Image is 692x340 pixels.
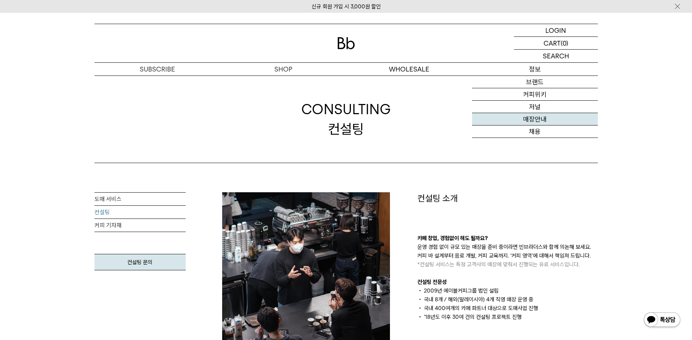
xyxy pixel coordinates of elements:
[417,261,580,268] span: *컨설팅 서비스는 특정 고객사의 매장에 맞춰서 진행되는 유료 서비스입니다.
[417,234,598,243] p: 카페 창업, 경험없이 해도 될까요?
[94,219,186,232] a: 커피 기자재
[337,37,355,49] img: 로고
[417,313,598,321] li: ‘18년도 이후 30여 건의 컨설팅 프로젝트 진행
[312,3,381,10] a: 신규 회원 가입 시 3,000원 할인
[346,63,472,76] p: WHOLESALE
[220,63,346,76] a: SHOP
[472,76,598,88] a: 브랜드
[301,100,391,119] span: CONSULTING
[514,37,598,50] a: CART (0)
[514,24,598,37] a: LOGIN
[472,125,598,138] a: 채용
[417,278,598,286] p: 컨설팅 전문성
[301,100,391,138] div: 컨설팅
[472,63,598,76] p: 정보
[417,286,598,295] li: 2009년 에이블커피그룹 법인 설립
[545,24,566,36] p: LOGIN
[544,37,561,49] p: CART
[94,206,186,219] a: 컨설팅
[472,88,598,101] a: 커피위키
[417,243,598,269] p: 운영 경험 없이 규모 있는 매장을 준비 중이라면 빈브라더스와 함께 의논해 보세요. 커피 바 설계부터 음료 개발, 커피 교육까지. ‘커피 영역’에 대해서 책임져 드립니다.
[472,101,598,113] a: 저널
[417,295,598,304] li: 국내 8개 / 해외(말레이시아) 4개 직영 매장 운영 중
[417,304,598,313] li: 국내 400여개의 카페 파트너 대상으로 도매사업 진행
[417,192,598,205] p: 컨설팅 소개
[643,312,681,329] img: 카카오톡 채널 1:1 채팅 버튼
[543,50,569,62] p: SEARCH
[94,193,186,206] a: 도매 서비스
[94,63,220,76] a: SUBSCRIBE
[561,37,568,49] p: (0)
[472,113,598,125] a: 매장안내
[94,254,186,270] a: 컨설팅 문의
